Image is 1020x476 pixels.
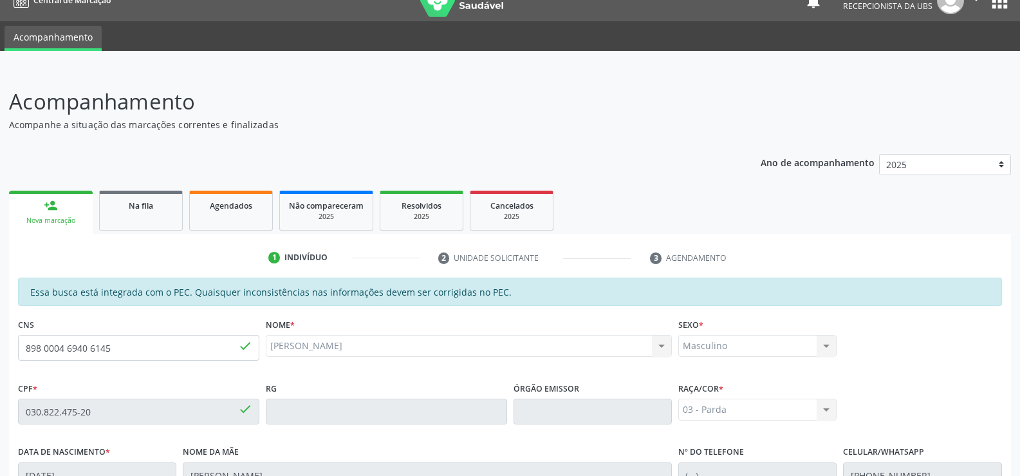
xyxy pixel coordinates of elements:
[18,278,1002,306] div: Essa busca está integrada com o PEC. Quaisquer inconsistências nas informações devem ser corrigid...
[5,26,102,51] a: Acompanhamento
[490,200,533,211] span: Cancelados
[678,443,744,462] label: Nº do Telefone
[18,315,34,335] label: CNS
[843,1,932,12] span: Recepcionista da UBS
[289,212,364,222] div: 2025
[402,200,441,211] span: Resolvidos
[44,198,58,213] div: person_add
[18,379,37,399] label: CPF
[238,339,252,353] span: done
[284,252,328,263] div: Indivíduo
[289,200,364,211] span: Não compareceram
[183,443,239,462] label: Nome da mãe
[238,402,252,416] span: done
[678,379,723,399] label: Raça/cor
[266,379,277,399] label: RG
[514,379,579,399] label: Órgão emissor
[268,252,280,263] div: 1
[18,443,110,462] label: Data de nascimento
[129,200,153,211] span: Na fila
[210,200,252,211] span: Agendados
[678,315,703,335] label: Sexo
[843,443,924,462] label: Celular/WhatsApp
[389,212,454,222] div: 2025
[266,315,295,335] label: Nome
[9,118,710,131] p: Acompanhe a situação das marcações correntes e finalizadas
[18,216,84,225] div: Nova marcação
[761,154,875,170] p: Ano de acompanhamento
[9,86,710,118] p: Acompanhamento
[479,212,544,222] div: 2025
